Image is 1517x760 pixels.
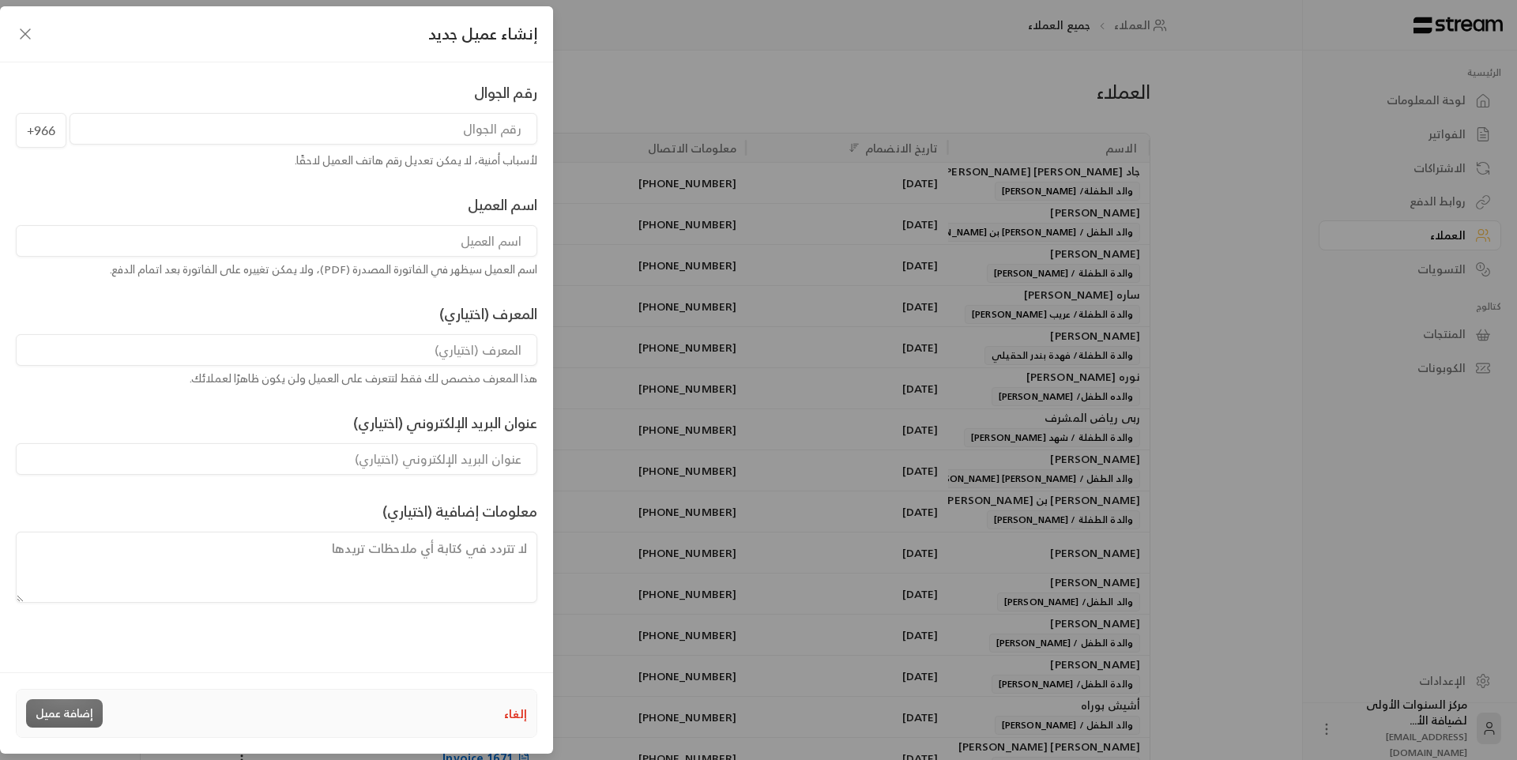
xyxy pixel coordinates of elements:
label: المعرف (اختياري) [439,303,537,325]
span: إنشاء عميل جديد [428,22,537,46]
button: إلغاء [504,705,527,722]
input: اسم العميل [16,225,537,257]
div: لأسباب أمنية، لا يمكن تعديل رقم هاتف العميل لاحقًا. [16,152,537,168]
label: رقم الجوال [474,81,537,103]
input: رقم الجوال [70,113,537,145]
label: اسم العميل [468,194,537,216]
input: عنوان البريد الإلكتروني (اختياري) [16,443,537,475]
span: +966 [16,113,66,148]
div: اسم العميل سيظهر في الفاتورة المصدرة (PDF)، ولا يمكن تغييره على الفاتورة بعد اتمام الدفع. [16,261,537,277]
div: هذا المعرف مخصص لك فقط لتتعرف على العميل ولن يكون ظاهرًا لعملائك. [16,371,537,386]
label: معلومات إضافية (اختياري) [382,500,537,522]
label: عنوان البريد الإلكتروني (اختياري) [353,412,537,434]
input: المعرف (اختياري) [16,334,537,366]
